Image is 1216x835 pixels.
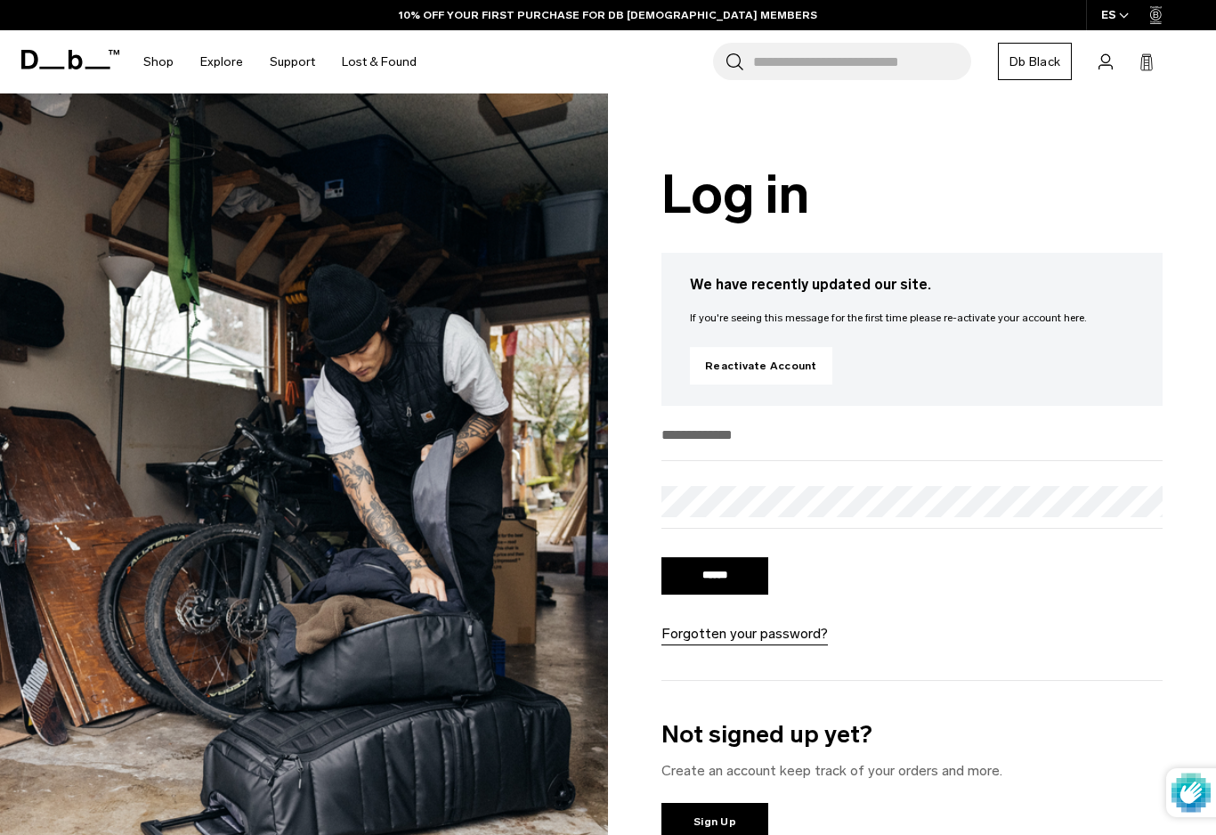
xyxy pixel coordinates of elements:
h1: Log in [661,165,1163,224]
h3: Not signed up yet? [661,717,1163,753]
a: 10% OFF YOUR FIRST PURCHASE FOR DB [DEMOGRAPHIC_DATA] MEMBERS [399,7,817,23]
p: If you're seeing this message for the first time please re-activate your account here. [690,310,1134,326]
a: Shop [143,30,174,93]
p: Create an account keep track of your orders and more. [661,760,1163,782]
nav: Main Navigation [130,30,430,93]
a: Db Black [998,43,1072,80]
a: Explore [200,30,243,93]
a: Forgotten your password? [661,623,828,644]
img: Protected by hCaptcha [1171,768,1211,817]
a: Reactivate Account [690,347,832,385]
a: Support [270,30,315,93]
a: Lost & Found [342,30,417,93]
h3: We have recently updated our site. [690,274,1134,296]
